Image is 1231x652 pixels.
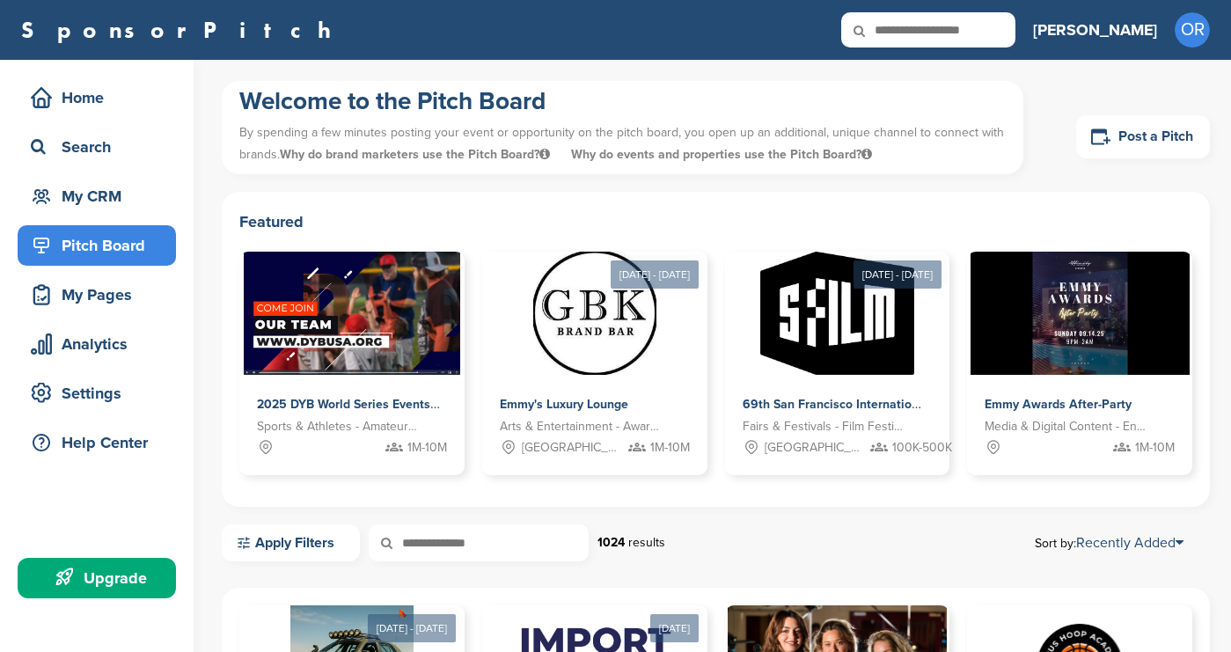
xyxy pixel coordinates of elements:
div: My CRM [26,180,176,212]
a: Help Center [18,422,176,463]
div: [DATE] - [DATE] [368,614,456,642]
a: [PERSON_NAME] [1033,11,1157,49]
span: 2025 DYB World Series Events [257,397,430,412]
a: Home [18,77,176,118]
a: [DATE] - [DATE] Sponsorpitch & Emmy's Luxury Lounge Arts & Entertainment - Award Show [GEOGRAPHIC... [482,223,707,475]
span: 1M-10M [1135,438,1175,458]
a: Apply Filters [222,524,360,561]
div: Settings [26,377,176,409]
span: 100K-500K [892,438,952,458]
span: Sports & Athletes - Amateur Sports Leagues [257,417,421,436]
div: Analytics [26,328,176,360]
span: Sort by: [1035,536,1183,550]
span: 69th San Francisco International Film Festival [743,397,1006,412]
a: Post a Pitch [1076,115,1210,158]
span: Emmy Awards After-Party [985,397,1132,412]
span: OR [1175,12,1210,48]
div: My Pages [26,279,176,311]
span: Why do brand marketers use the Pitch Board? [280,147,553,162]
p: By spending a few minutes posting your event or opportunity on the pitch board, you open up an ad... [239,117,1006,170]
span: Emmy's Luxury Lounge [500,397,628,412]
span: 1M-10M [407,438,447,458]
img: Sponsorpitch & [244,252,461,375]
h2: Featured [239,209,1192,234]
div: Upgrade [26,562,176,594]
a: Pitch Board [18,225,176,266]
a: Search [18,127,176,167]
div: Pitch Board [26,230,176,261]
span: [GEOGRAPHIC_DATA], [GEOGRAPHIC_DATA] [765,438,866,458]
h1: Welcome to the Pitch Board [239,85,1006,117]
a: My CRM [18,176,176,216]
a: Sponsorpitch & Emmy Awards After-Party Media & Digital Content - Entertainment 1M-10M [967,252,1192,475]
span: results [628,535,665,550]
a: SponsorPitch [21,18,342,41]
a: Analytics [18,324,176,364]
img: Sponsorpitch & [971,252,1190,375]
div: Help Center [26,427,176,458]
div: Home [26,82,176,114]
a: Recently Added [1076,534,1183,552]
h3: [PERSON_NAME] [1033,18,1157,42]
a: Sponsorpitch & 2025 DYB World Series Events Sports & Athletes - Amateur Sports Leagues 1M-10M [239,252,465,475]
a: My Pages [18,275,176,315]
span: [GEOGRAPHIC_DATA], [GEOGRAPHIC_DATA] [522,438,623,458]
span: Fairs & Festivals - Film Festival [743,417,906,436]
a: Settings [18,373,176,414]
img: Sponsorpitch & [533,252,656,375]
a: [DATE] - [DATE] Sponsorpitch & 69th San Francisco International Film Festival Fairs & Festivals -... [725,223,950,475]
span: Arts & Entertainment - Award Show [500,417,663,436]
strong: 1024 [597,535,625,550]
span: Why do events and properties use the Pitch Board? [571,147,872,162]
span: Media & Digital Content - Entertainment [985,417,1148,436]
div: [DATE] [650,614,699,642]
div: [DATE] - [DATE] [611,260,699,289]
div: [DATE] - [DATE] [854,260,942,289]
img: Sponsorpitch & [760,252,914,375]
a: Upgrade [18,558,176,598]
div: Search [26,131,176,163]
span: 1M-10M [650,438,690,458]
